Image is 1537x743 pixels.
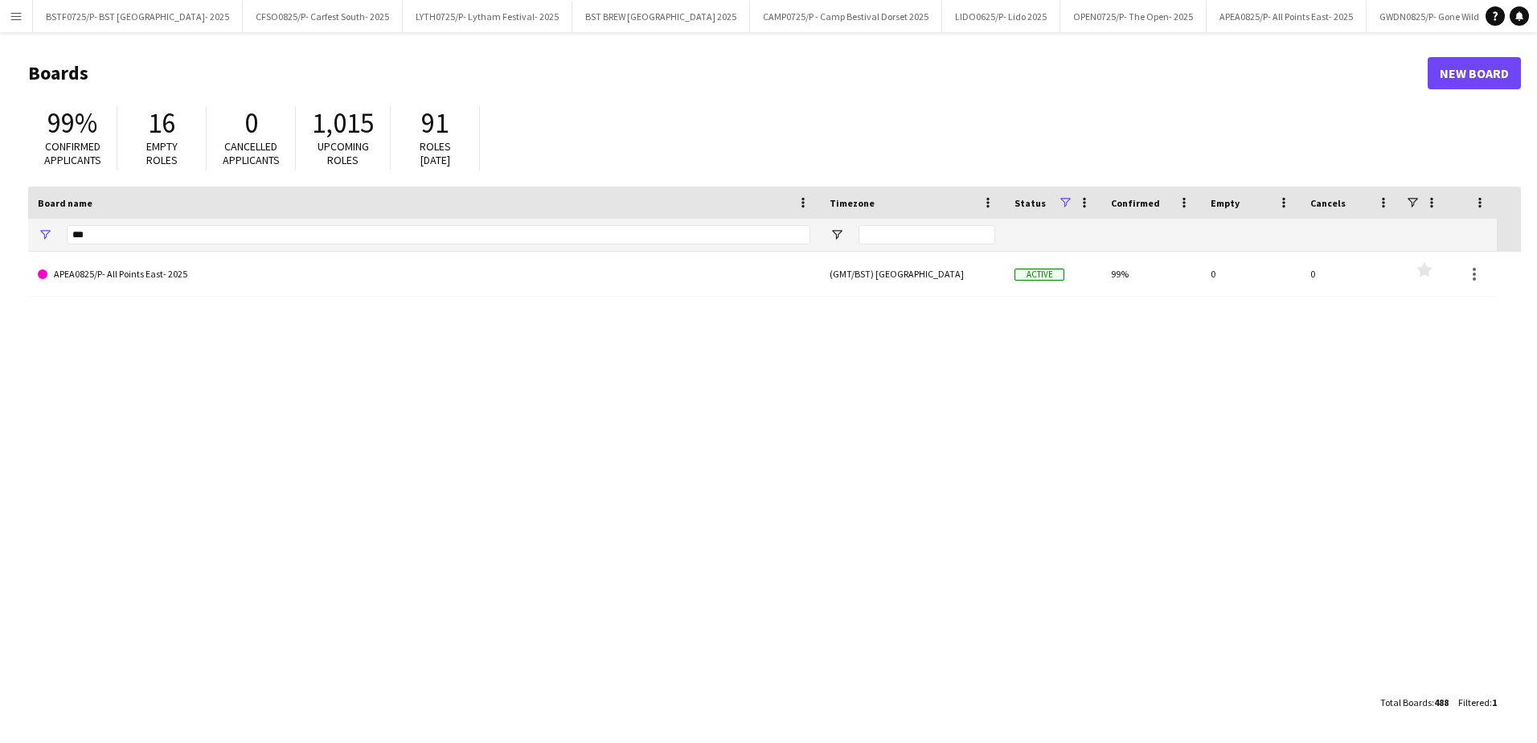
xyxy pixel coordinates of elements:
button: OPEN0725/P- The Open- 2025 [1060,1,1207,32]
input: Board name Filter Input [67,225,810,244]
span: Active [1014,269,1064,281]
button: LYTH0725/P- Lytham Festival- 2025 [403,1,572,32]
a: APEA0825/P- All Points East- 2025 [38,252,810,297]
span: Board name [38,197,92,209]
button: LIDO0625/P- Lido 2025 [942,1,1060,32]
button: CAMP0725/P - Camp Bestival Dorset 2025 [750,1,942,32]
span: 1 [1492,696,1497,708]
span: 1,015 [312,105,374,141]
button: Open Filter Menu [38,228,52,242]
button: BSTF0725/P- BST [GEOGRAPHIC_DATA]- 2025 [33,1,243,32]
span: Total Boards [1380,696,1432,708]
span: 0 [244,105,258,141]
button: APEA0825/P- All Points East- 2025 [1207,1,1367,32]
span: Cancels [1310,197,1346,209]
div: 0 [1201,252,1301,296]
h1: Boards [28,61,1428,85]
button: CFSO0825/P- Carfest South- 2025 [243,1,403,32]
span: Confirmed [1111,197,1160,209]
button: BST BREW [GEOGRAPHIC_DATA] 2025 [572,1,750,32]
span: 91 [421,105,449,141]
span: Confirmed applicants [44,139,101,167]
span: Empty [1211,197,1240,209]
span: Status [1014,197,1046,209]
span: Roles [DATE] [420,139,451,167]
span: Upcoming roles [318,139,369,167]
span: Empty roles [146,139,178,167]
div: 99% [1101,252,1201,296]
div: : [1380,687,1449,718]
span: 99% [47,105,97,141]
span: Cancelled applicants [223,139,280,167]
span: 488 [1434,696,1449,708]
div: : [1458,687,1497,718]
span: 16 [148,105,175,141]
button: Open Filter Menu [830,228,844,242]
div: (GMT/BST) [GEOGRAPHIC_DATA] [820,252,1005,296]
a: New Board [1428,57,1521,89]
span: Timezone [830,197,875,209]
input: Timezone Filter Input [859,225,995,244]
span: Filtered [1458,696,1490,708]
div: 0 [1301,252,1400,296]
